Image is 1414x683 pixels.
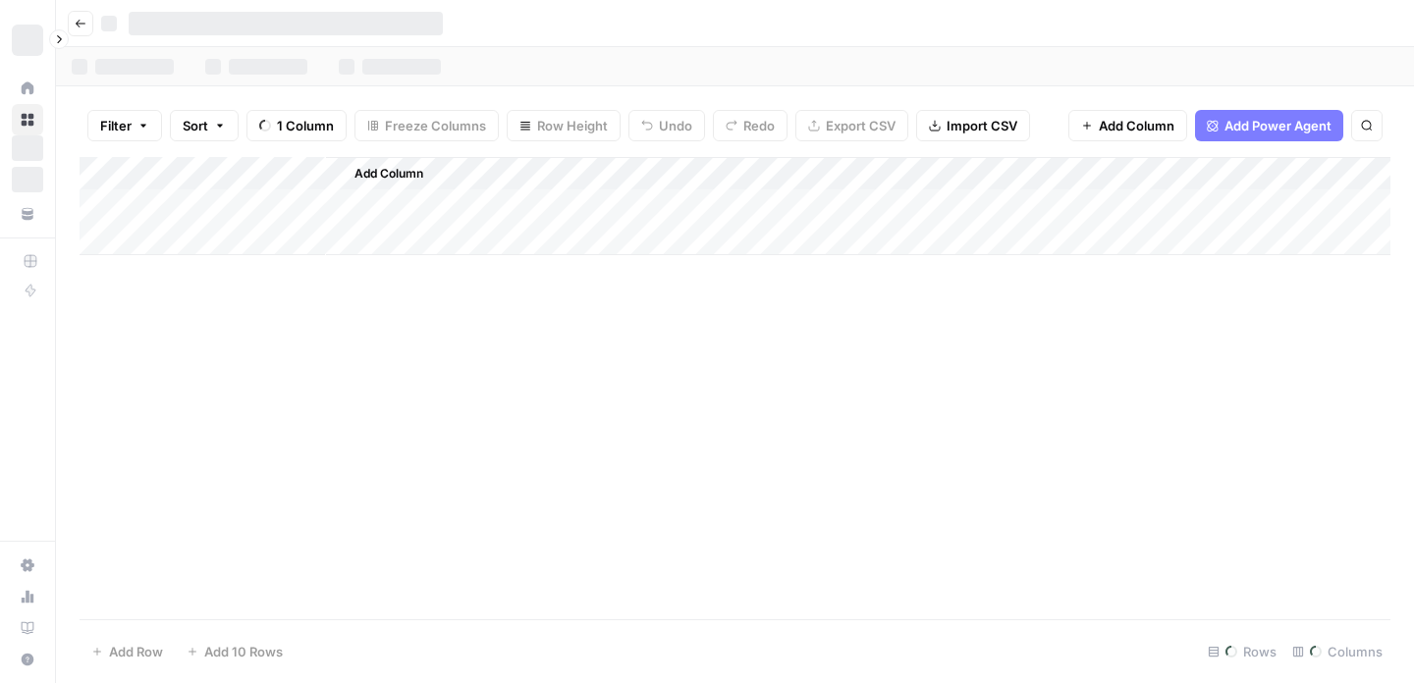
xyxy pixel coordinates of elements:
span: Undo [659,116,692,135]
button: Add Column [1068,110,1187,141]
button: Redo [713,110,788,141]
button: Sort [170,110,239,141]
button: Freeze Columns [354,110,499,141]
span: Add Power Agent [1224,116,1332,135]
button: Export CSV [795,110,908,141]
a: Browse [12,104,43,135]
span: Add Row [109,642,163,661]
button: Help + Support [12,644,43,675]
span: Filter [100,116,132,135]
span: 1 Column [277,116,334,135]
span: Add Column [354,165,423,183]
a: Your Data [12,198,43,230]
a: Usage [12,581,43,612]
button: Add Row [80,636,175,667]
div: Rows [1200,636,1284,667]
span: Row Height [537,116,608,135]
span: Add Column [1099,116,1174,135]
a: Learning Hub [12,612,43,644]
button: Row Height [507,110,621,141]
span: Add 10 Rows [204,642,283,661]
div: Columns [1284,636,1390,667]
button: Add Power Agent [1195,110,1343,141]
span: Freeze Columns [385,116,486,135]
button: Filter [87,110,162,141]
a: Settings [12,550,43,581]
button: Add Column [329,161,431,186]
span: Export CSV [826,116,896,135]
button: Add 10 Rows [175,636,295,667]
a: Home [12,73,43,104]
span: Redo [743,116,775,135]
button: 1 Column [246,110,347,141]
span: Import CSV [947,116,1017,135]
button: Import CSV [916,110,1030,141]
span: Sort [183,116,208,135]
button: Undo [628,110,705,141]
